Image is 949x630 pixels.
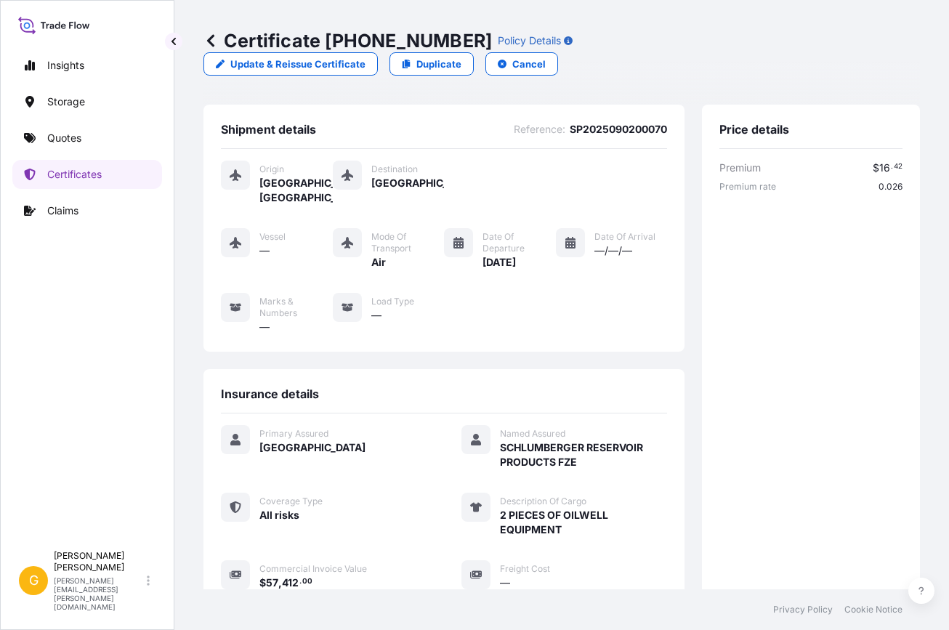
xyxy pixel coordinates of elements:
[29,573,39,588] span: G
[259,578,266,588] span: $
[719,161,761,175] span: Premium
[482,231,556,254] span: Date of Departure
[500,440,667,469] span: SCHLUMBERGER RESERVOIR PRODUCTS FZE
[512,57,546,71] p: Cancel
[12,51,162,80] a: Insights
[879,181,902,193] span: 0.026
[594,231,655,243] span: Date of Arrival
[594,243,632,258] span: —/—/—
[230,57,366,71] p: Update & Reissue Certificate
[259,320,270,334] span: —
[259,231,286,243] span: Vessel
[500,428,565,440] span: Named Assured
[259,496,323,507] span: Coverage Type
[259,563,367,575] span: Commercial Invoice Value
[719,181,776,193] span: Premium rate
[278,578,282,588] span: ,
[844,604,902,615] a: Cookie Notice
[371,296,414,307] span: Load Type
[203,52,378,76] a: Update & Reissue Certificate
[259,428,328,440] span: Primary Assured
[259,296,333,319] span: Marks & Numbers
[873,163,879,173] span: $
[719,122,789,137] span: Price details
[500,576,510,590] span: —
[47,203,78,218] p: Claims
[259,176,333,205] span: [GEOGRAPHIC_DATA], [GEOGRAPHIC_DATA]
[500,508,667,537] span: 2 PIECES OF OILWELL EQUIPMENT
[570,122,667,137] span: SP2025090200070
[259,163,284,175] span: Origin
[302,579,312,584] span: 00
[259,243,270,258] span: —
[500,496,586,507] span: Description Of Cargo
[299,579,302,584] span: .
[54,550,144,573] p: [PERSON_NAME] [PERSON_NAME]
[894,164,902,169] span: 42
[12,196,162,225] a: Claims
[266,578,278,588] span: 57
[485,52,558,76] button: Cancel
[282,578,299,588] span: 412
[891,164,893,169] span: .
[500,563,550,575] span: Freight Cost
[371,308,381,323] span: —
[371,255,386,270] span: Air
[371,163,418,175] span: Destination
[12,124,162,153] a: Quotes
[47,131,81,145] p: Quotes
[482,255,516,270] span: [DATE]
[879,163,890,173] span: 16
[203,29,492,52] p: Certificate [PHONE_NUMBER]
[773,604,833,615] a: Privacy Policy
[371,231,445,254] span: Mode of Transport
[498,33,561,48] p: Policy Details
[416,57,461,71] p: Duplicate
[514,122,565,137] span: Reference :
[12,160,162,189] a: Certificates
[221,387,319,401] span: Insurance details
[371,176,445,190] span: [GEOGRAPHIC_DATA]
[259,508,299,522] span: All risks
[221,122,316,137] span: Shipment details
[47,94,85,109] p: Storage
[12,87,162,116] a: Storage
[47,167,102,182] p: Certificates
[259,440,366,455] span: [GEOGRAPHIC_DATA]
[54,576,144,611] p: [PERSON_NAME][EMAIL_ADDRESS][PERSON_NAME][DOMAIN_NAME]
[47,58,84,73] p: Insights
[389,52,474,76] a: Duplicate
